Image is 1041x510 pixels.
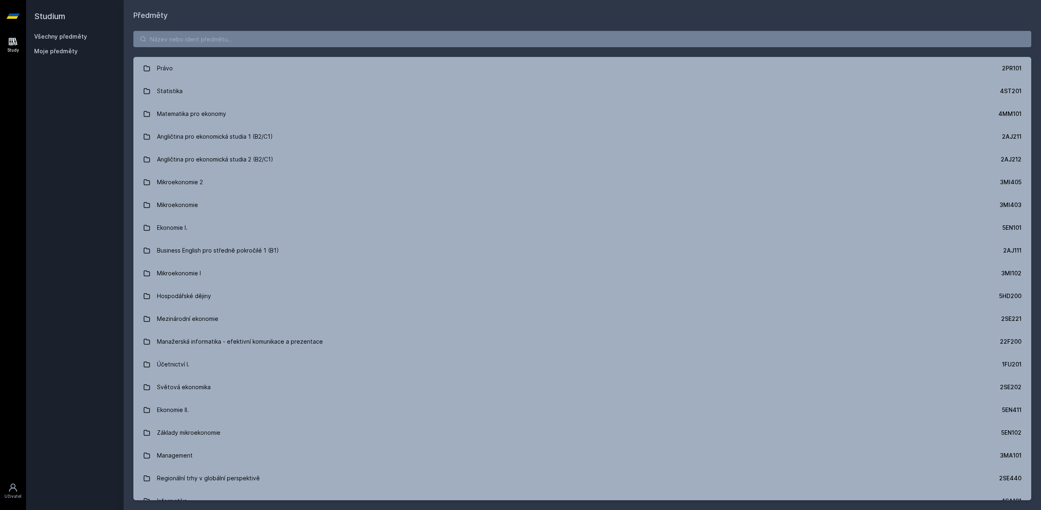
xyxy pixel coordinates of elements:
[133,444,1031,467] a: Management 3MA101
[157,106,226,122] div: Matematika pro ekonomy
[133,171,1031,194] a: Mikroekonomie 2 3MI405
[133,421,1031,444] a: Základy mikroekonomie 5EN102
[133,125,1031,148] a: Angličtina pro ekonomická studia 1 (B2/C1) 2AJ211
[157,129,273,145] div: Angličtina pro ekonomická studia 1 (B2/C1)
[1001,429,1021,437] div: 5EN102
[133,330,1031,353] a: Manažerská informatika - efektivní komunikace a prezentace 22F200
[133,399,1031,421] a: Ekonomie II. 5EN411
[1002,224,1021,232] div: 5EN101
[1001,497,1021,505] div: 4SA101
[157,151,273,168] div: Angličtina pro ekonomická studia 2 (B2/C1)
[133,194,1031,216] a: Mikroekonomie 3MI403
[157,220,187,236] div: Ekonomie I.
[1001,315,1021,323] div: 2SE221
[1002,360,1021,368] div: 1FU201
[1000,451,1021,460] div: 3MA101
[999,474,1021,482] div: 2SE440
[133,376,1031,399] a: Světová ekonomika 2SE202
[4,493,22,499] div: Uživatel
[1000,338,1021,346] div: 22F200
[2,479,24,503] a: Uživatel
[157,425,220,441] div: Základy mikroekonomie
[157,493,187,509] div: Informatika
[1000,87,1021,95] div: 4ST201
[157,379,211,395] div: Světová ekonomika
[157,470,260,486] div: Regionální trhy v globální perspektivě
[998,110,1021,118] div: 4MM101
[157,402,189,418] div: Ekonomie II.
[2,33,24,57] a: Study
[1001,155,1021,163] div: 2AJ212
[133,80,1031,102] a: Statistika 4ST201
[133,31,1031,47] input: Název nebo ident předmětu…
[133,307,1031,330] a: Mezinárodní ekonomie 2SE221
[133,467,1031,490] a: Regionální trhy v globální perspektivě 2SE440
[34,47,78,55] span: Moje předměty
[157,83,183,99] div: Statistika
[133,57,1031,80] a: Právo 2PR101
[157,356,189,373] div: Účetnictví I.
[1002,406,1021,414] div: 5EN411
[133,285,1031,307] a: Hospodářské dějiny 5HD200
[157,242,279,259] div: Business English pro středně pokročilé 1 (B1)
[133,262,1031,285] a: Mikroekonomie I 3MI102
[1002,64,1021,72] div: 2PR101
[133,148,1031,171] a: Angličtina pro ekonomická studia 2 (B2/C1) 2AJ212
[133,10,1031,21] h1: Předměty
[157,288,211,304] div: Hospodářské dějiny
[1002,133,1021,141] div: 2AJ211
[157,265,201,281] div: Mikroekonomie I
[133,216,1031,239] a: Ekonomie I. 5EN101
[999,292,1021,300] div: 5HD200
[157,447,193,464] div: Management
[1000,201,1021,209] div: 3MI403
[1003,246,1021,255] div: 2AJ111
[157,174,203,190] div: Mikroekonomie 2
[133,102,1031,125] a: Matematika pro ekonomy 4MM101
[157,197,198,213] div: Mikroekonomie
[133,239,1031,262] a: Business English pro středně pokročilé 1 (B1) 2AJ111
[1000,178,1021,186] div: 3MI405
[133,353,1031,376] a: Účetnictví I. 1FU201
[1000,383,1021,391] div: 2SE202
[7,47,19,53] div: Study
[157,333,323,350] div: Manažerská informatika - efektivní komunikace a prezentace
[157,60,173,76] div: Právo
[1001,269,1021,277] div: 3MI102
[34,33,87,40] a: Všechny předměty
[157,311,218,327] div: Mezinárodní ekonomie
